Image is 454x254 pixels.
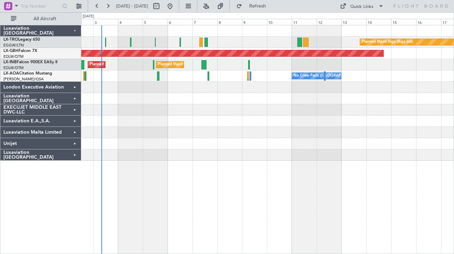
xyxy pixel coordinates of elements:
span: LX-TRO [3,38,18,42]
a: LX-GBHFalcon 7X [3,49,37,53]
div: 7 [193,19,217,25]
div: 16 [416,19,441,25]
div: Planned Maint [GEOGRAPHIC_DATA] ([GEOGRAPHIC_DATA]) [158,59,266,70]
span: [DATE] - [DATE] [116,3,148,9]
div: 11 [292,19,317,25]
span: LX-GBH [3,49,18,53]
span: LX-AOA [3,71,19,76]
div: No Crew Paris ([GEOGRAPHIC_DATA]) [294,71,361,81]
div: 14 [366,19,391,25]
div: 5 [143,19,168,25]
a: [PERSON_NAME]/QSA [3,77,44,82]
a: EDLW/DTM [3,65,24,70]
a: LX-AOACitation Mustang [3,71,52,76]
button: Refresh [233,1,274,12]
div: 8 [217,19,242,25]
span: LX-INB [3,60,17,64]
div: Planned Maint Riga (Riga Intl) [362,37,413,47]
span: All Aircraft [18,16,72,21]
div: Planned Maint [GEOGRAPHIC_DATA] [90,59,155,70]
div: 13 [341,19,366,25]
div: 4 [118,19,143,25]
div: 9 [242,19,267,25]
span: Refresh [243,4,272,9]
div: Quick Links [350,3,373,10]
a: LX-INBFalcon 900EX EASy II [3,60,57,64]
div: 10 [267,19,292,25]
div: 3 [93,19,118,25]
div: 12 [317,19,342,25]
a: EDLW/DTM [3,54,24,59]
input: Trip Number [21,1,60,11]
div: 15 [391,19,416,25]
button: Quick Links [337,1,387,12]
button: All Aircraft [8,13,74,24]
div: [DATE] [83,14,94,19]
a: EGGW/LTN [3,43,24,48]
a: LX-TROLegacy 650 [3,38,40,42]
div: 6 [168,19,193,25]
